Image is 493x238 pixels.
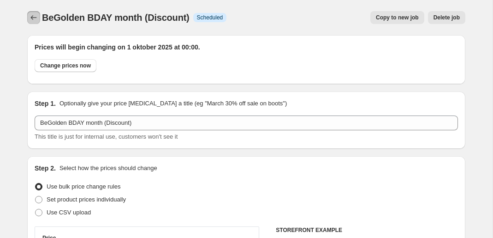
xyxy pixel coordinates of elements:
span: Use CSV upload [47,209,91,216]
button: Copy to new job [370,11,424,24]
span: Change prices now [40,62,91,69]
span: This title is just for internal use, customers won't see it [35,133,178,140]
span: Delete job [434,14,460,21]
span: Copy to new job [376,14,419,21]
span: Set product prices individually [47,196,126,203]
input: 30% off holiday sale [35,116,458,130]
h6: STOREFRONT EXAMPLE [276,226,458,234]
span: BeGolden BDAY month (Discount) [42,12,190,23]
button: Change prices now [35,59,96,72]
h2: Step 2. [35,164,56,173]
p: Optionally give your price [MEDICAL_DATA] a title (eg "March 30% off sale on boots") [59,99,287,108]
h2: Step 1. [35,99,56,108]
h2: Prices will begin changing on 1 oktober 2025 at 00:00. [35,43,458,52]
span: Use bulk price change rules [47,183,120,190]
p: Select how the prices should change [59,164,157,173]
button: Delete job [428,11,465,24]
span: Scheduled [197,14,223,21]
button: Price change jobs [27,11,40,24]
